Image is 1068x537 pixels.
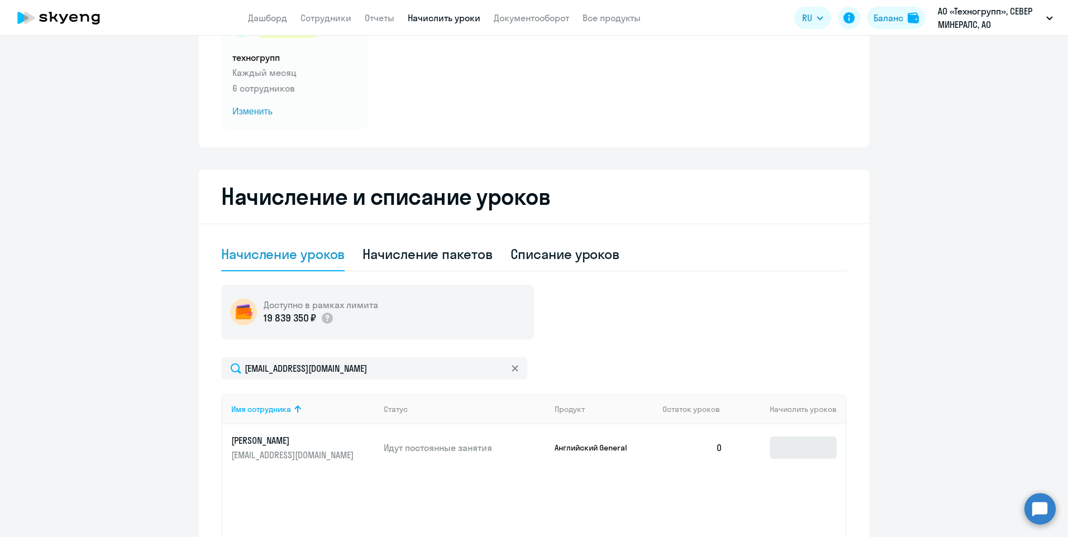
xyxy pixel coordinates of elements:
p: Каждый месяц [232,66,356,79]
div: Списание уроков [511,245,620,263]
a: [PERSON_NAME][EMAIL_ADDRESS][DOMAIN_NAME] [231,434,375,461]
div: Баланс [874,11,903,25]
a: Начислить уроки [408,12,480,23]
p: [PERSON_NAME] [231,434,356,447]
div: Имя сотрудника [231,404,375,414]
img: balance [908,12,919,23]
span: Остаток уроков [662,404,720,414]
span: RU [802,11,812,25]
h2: Начисление и списание уроков [221,183,847,210]
a: Сотрудники [301,12,351,23]
div: Остаток уроков [662,404,732,414]
div: Начисление пакетов [363,245,492,263]
div: Продукт [555,404,585,414]
input: Поиск по имени, email, продукту или статусу [221,357,527,380]
p: 6 сотрудников [232,81,356,95]
div: Продукт [555,404,654,414]
a: Отчеты [365,12,394,23]
div: Начисление уроков [221,245,345,263]
td: 0 [654,424,732,471]
img: wallet-circle.png [230,299,257,325]
span: Изменить [232,105,356,118]
th: Начислить уроков [732,394,846,424]
a: Все продукты [583,12,641,23]
div: Имя сотрудника [231,404,291,414]
a: Дашборд [248,12,287,23]
p: [EMAIL_ADDRESS][DOMAIN_NAME] [231,449,356,461]
button: RU [794,7,831,29]
p: Идут постоянные занятия [384,442,546,454]
p: 19 839 350 ₽ [264,311,316,325]
div: Статус [384,404,546,414]
h5: техногрупп [232,51,356,64]
p: АО «Техногрупп», СЕВЕР МИНЕРАЛС, АО [938,4,1042,31]
a: Документооборот [494,12,569,23]
button: Балансbalance [867,7,926,29]
p: Английский General [555,443,638,453]
button: АО «Техногрупп», СЕВЕР МИНЕРАЛС, АО [932,4,1059,31]
div: Статус [384,404,408,414]
h5: Доступно в рамках лимита [264,299,378,311]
